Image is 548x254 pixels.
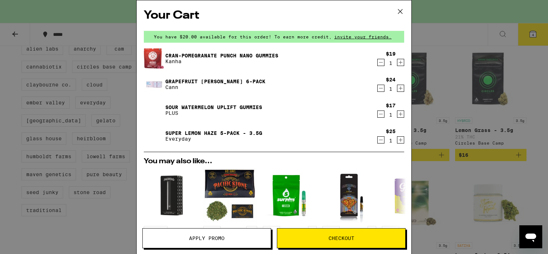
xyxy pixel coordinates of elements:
[144,8,404,24] h2: Your Cart
[165,53,278,58] a: Cran-Pomegranate Punch Nano Gummies
[377,59,384,66] button: Decrement
[377,136,384,144] button: Decrement
[144,158,404,165] h2: You may also like...
[377,110,384,118] button: Decrement
[329,236,354,241] span: Checkout
[277,228,406,248] button: Checkout
[263,226,280,232] p: HYBRID
[386,77,396,83] div: $24
[386,51,396,57] div: $19
[144,31,404,43] div: You have $20.00 available for this order! To earn more credit,invite your friends.
[377,85,384,92] button: Decrement
[165,110,262,116] p: PLUS
[322,226,340,232] p: SATIVA
[382,226,399,232] p: SATIVA
[144,100,164,120] img: Sour Watermelon UPLIFT Gummies
[386,60,396,66] div: 1
[203,226,221,232] p: SATIVA
[382,169,436,222] img: Gelato - Banana Runtz - 3.5g
[308,226,317,232] p: 1g
[386,138,396,144] div: 1
[165,58,278,64] p: Kanha
[397,136,404,144] button: Increment
[397,59,404,66] button: Increment
[332,34,394,39] span: invite your friends.
[386,103,396,108] div: $17
[165,130,262,136] a: Super Lemon Haze 5-Pack - 3.5g
[165,84,265,90] p: Cann
[165,79,265,84] a: Grapefruit [PERSON_NAME] 6-Pack
[386,112,396,118] div: 1
[144,75,164,94] img: Grapefruit Rosemary 6-Pack
[324,169,375,222] img: GoldDrop - Super Lemon Haze Liquid Diamonds - 1g
[386,128,396,134] div: $25
[386,86,396,92] div: 1
[189,236,225,241] span: Apply Promo
[397,110,404,118] button: Increment
[519,225,542,248] iframe: Button to launch messaging window
[203,169,257,222] img: Pacific Stone - Blue Dream Pre-Ground - 14g
[263,169,317,222] img: Surplus - Strawberry Fields - 1g
[144,48,164,69] img: Cran-Pomegranate Punch Nano Gummies
[165,104,262,110] a: Sour Watermelon UPLIFT Gummies
[144,126,164,146] img: Super Lemon Haze 5-Pack - 3.5g
[165,136,262,142] p: Everyday
[246,226,257,232] p: 14g
[144,169,198,222] img: Heavy Hitters - 510 Black Variable Voltage Battery & Charger
[397,85,404,92] button: Increment
[154,34,332,39] span: You have $20.00 available for this order! To earn more credit,
[368,226,376,232] p: 1g
[142,228,271,248] button: Apply Promo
